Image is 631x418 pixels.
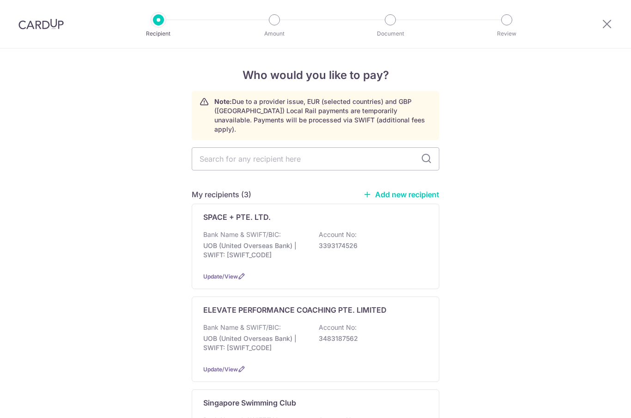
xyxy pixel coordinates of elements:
p: Recipient [124,29,193,38]
input: Search for any recipient here [192,147,439,170]
p: Amount [240,29,309,38]
p: Singapore Swimming Club [203,397,296,408]
p: Account No: [319,323,357,332]
p: Due to a provider issue, EUR (selected countries) and GBP ([GEOGRAPHIC_DATA]) Local Rail payments... [214,97,431,134]
p: Bank Name & SWIFT/BIC: [203,230,281,239]
h4: Who would you like to pay? [192,67,439,84]
p: Document [356,29,425,38]
p: SPACE + PTE. LTD. [203,212,271,223]
p: Bank Name & SWIFT/BIC: [203,323,281,332]
img: CardUp [18,18,64,30]
p: UOB (United Overseas Bank) | SWIFT: [SWIFT_CODE] [203,241,307,260]
a: Update/View [203,273,238,280]
p: 3483187562 [319,334,422,343]
strong: Note: [214,97,232,105]
p: UOB (United Overseas Bank) | SWIFT: [SWIFT_CODE] [203,334,307,352]
p: 3393174526 [319,241,422,250]
a: Update/View [203,366,238,373]
h5: My recipients (3) [192,189,251,200]
p: Account No: [319,230,357,239]
p: ELEVATE PERFORMANCE COACHING PTE. LIMITED [203,304,387,315]
p: Review [473,29,541,38]
a: Add new recipient [363,190,439,199]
